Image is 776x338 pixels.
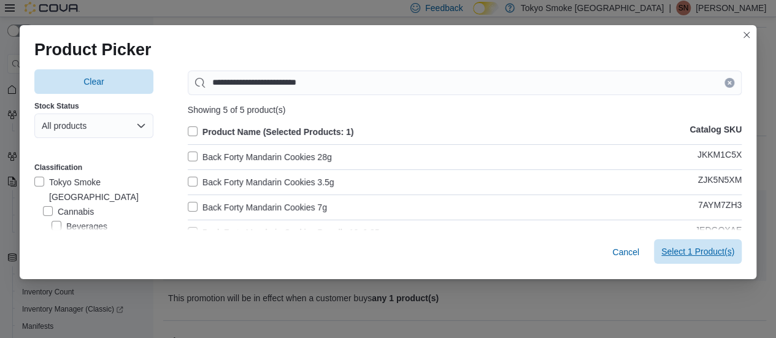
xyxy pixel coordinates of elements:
label: Tokyo Smoke [GEOGRAPHIC_DATA] [34,175,153,204]
button: Closes this modal window [739,28,754,42]
label: Cannabis [43,204,94,219]
label: Back Forty Mandarin Cookies 7g [188,200,327,215]
div: Showing 5 of 5 product(s) [188,105,742,115]
p: ZJK5N5XM [697,175,742,190]
label: Stock Status [34,101,79,111]
label: Back Forty Mandarin Cookies Prerolls 10x0.35g [188,225,384,240]
span: Clear [83,75,104,88]
label: Back Forty Mandarin Cookies 28g [188,150,332,164]
button: All products [34,113,153,138]
h1: Product Picker [34,40,152,60]
label: Classification [34,163,82,172]
p: 7AYM7ZH3 [698,200,742,215]
label: Beverages [52,219,107,234]
button: Cancel [607,240,644,264]
input: Use aria labels when no actual label is in use [188,71,742,95]
p: JEDGQXAE [695,225,742,240]
span: Select 1 Product(s) [661,245,734,258]
p: JKKM1C5X [697,150,742,164]
label: Product Name (Selected Products: 1) [188,125,354,139]
button: Select 1 Product(s) [654,239,742,264]
button: Clear input [724,78,734,88]
p: Catalog SKU [690,125,742,139]
span: Cancel [612,246,639,258]
button: Clear [34,69,153,94]
label: Back Forty Mandarin Cookies 3.5g [188,175,334,190]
